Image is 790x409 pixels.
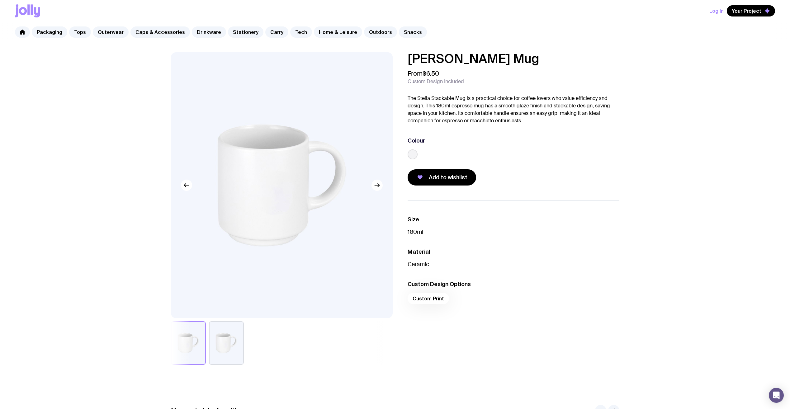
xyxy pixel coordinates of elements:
[265,26,288,38] a: Carry
[769,388,784,403] div: Open Intercom Messenger
[228,26,263,38] a: Stationery
[429,174,467,181] span: Add to wishlist
[727,5,775,16] button: Your Project
[69,26,91,38] a: Tops
[408,70,439,77] span: From
[732,8,761,14] span: Your Project
[314,26,362,38] a: Home & Leisure
[408,78,464,85] span: Custom Design Included
[130,26,190,38] a: Caps & Accessories
[408,216,619,223] h3: Size
[408,280,619,288] h3: Custom Design Options
[408,228,619,236] p: 180ml
[709,5,724,16] button: Log In
[93,26,129,38] a: Outerwear
[32,26,67,38] a: Packaging
[423,69,439,78] span: $6.50
[290,26,312,38] a: Tech
[408,248,619,256] h3: Material
[408,95,619,125] p: The Stella Stackable Mug is a practical choice for coffee lovers who value efficiency and design....
[408,261,619,268] p: Ceramic
[408,169,476,186] button: Add to wishlist
[364,26,397,38] a: Outdoors
[399,26,427,38] a: Snacks
[408,52,619,65] h1: [PERSON_NAME] Mug
[408,137,425,144] h3: Colour
[192,26,226,38] a: Drinkware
